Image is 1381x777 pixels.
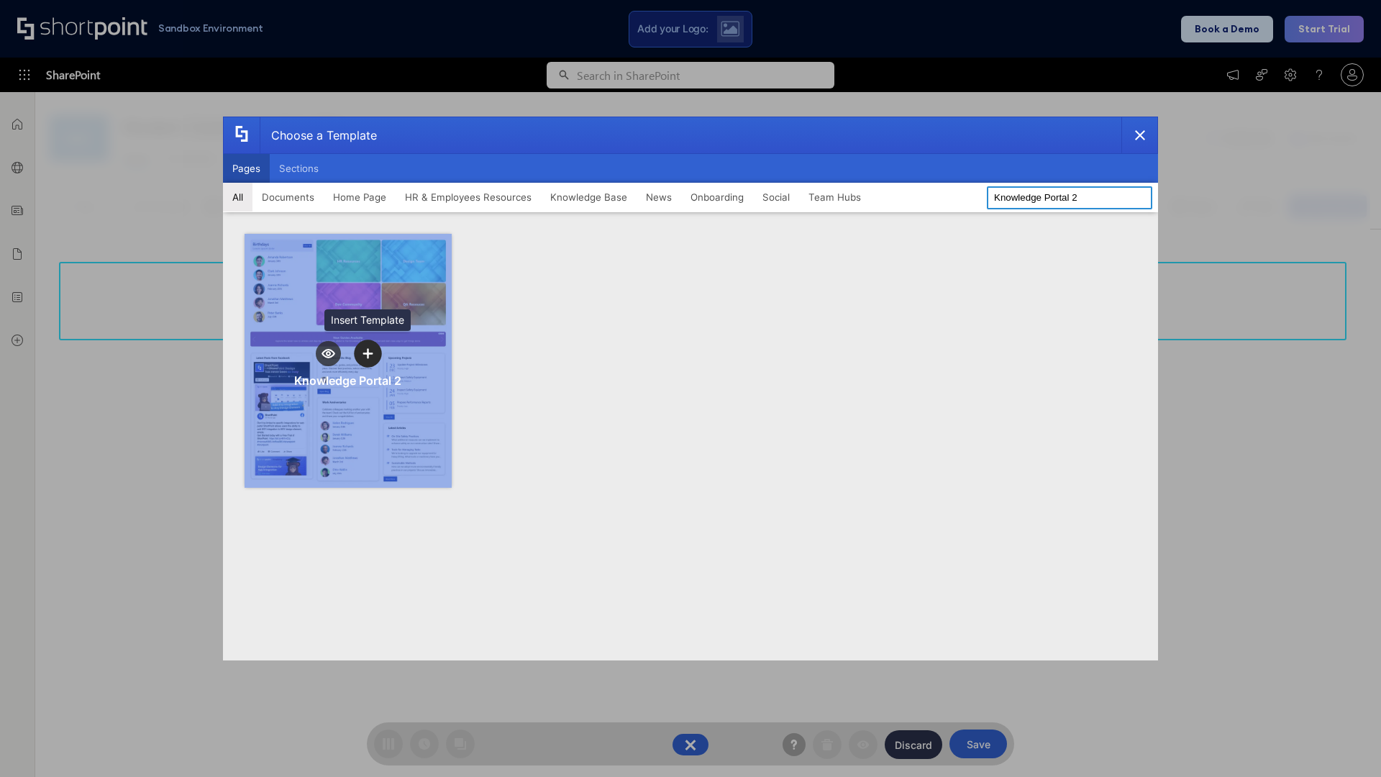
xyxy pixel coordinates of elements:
div: template selector [223,117,1158,660]
iframe: Chat Widget [1309,708,1381,777]
button: Pages [223,154,270,183]
button: Onboarding [681,183,753,212]
button: Knowledge Base [541,183,637,212]
button: News [637,183,681,212]
button: Home Page [324,183,396,212]
button: All [223,183,252,212]
button: Sections [270,154,328,183]
button: HR & Employees Resources [396,183,541,212]
button: Social [753,183,799,212]
button: Documents [252,183,324,212]
input: Search [987,186,1152,209]
div: Knowledge Portal 2 [294,373,401,388]
button: Team Hubs [799,183,870,212]
div: Choose a Template [260,117,377,153]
